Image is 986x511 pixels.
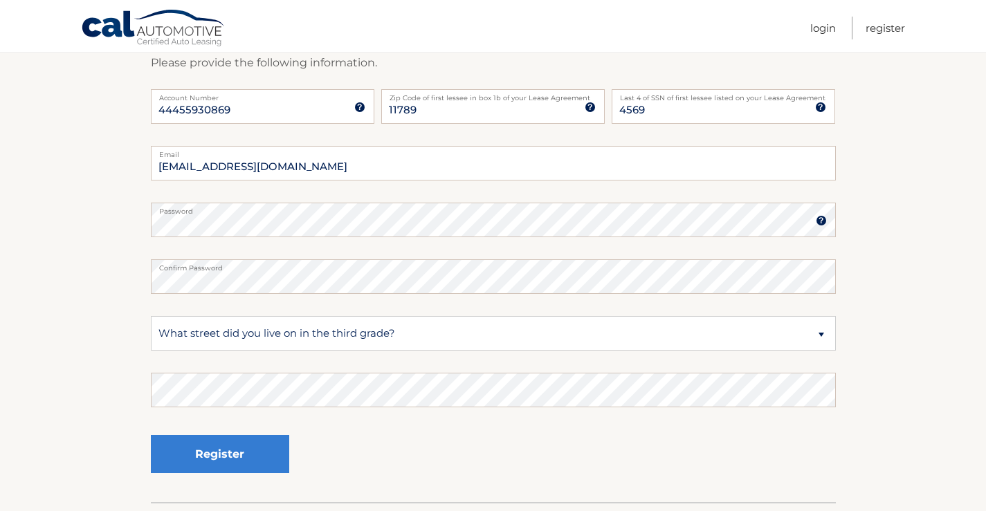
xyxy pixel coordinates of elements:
[151,146,836,157] label: Email
[815,102,826,113] img: tooltip.svg
[354,102,365,113] img: tooltip.svg
[612,89,835,100] label: Last 4 of SSN of first lessee listed on your Lease Agreement
[151,53,836,73] p: Please provide the following information.
[151,89,374,100] label: Account Number
[151,259,836,270] label: Confirm Password
[585,102,596,113] img: tooltip.svg
[816,215,827,226] img: tooltip.svg
[381,89,605,100] label: Zip Code of first lessee in box 1b of your Lease Agreement
[810,17,836,39] a: Login
[151,146,836,180] input: Email
[381,89,605,124] input: Zip Code
[866,17,905,39] a: Register
[151,203,836,214] label: Password
[81,9,226,49] a: Cal Automotive
[151,435,289,473] button: Register
[612,89,835,124] input: SSN or EIN (last 4 digits only)
[151,89,374,124] input: Account Number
